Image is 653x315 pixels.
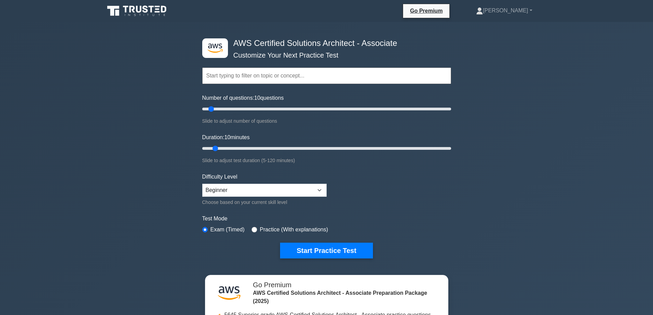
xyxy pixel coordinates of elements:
label: Difficulty Level [202,173,238,181]
input: Start typing to filter on topic or concept... [202,68,451,84]
div: Slide to adjust number of questions [202,117,451,125]
span: 10 [224,134,230,140]
label: Number of questions: questions [202,94,284,102]
label: Duration: minutes [202,133,250,142]
span: 10 [254,95,261,101]
label: Practice (With explanations) [260,226,328,234]
a: Go Premium [406,7,447,15]
div: Choose based on your current skill level [202,198,327,206]
a: [PERSON_NAME] [460,4,549,17]
h4: AWS Certified Solutions Architect - Associate [231,38,418,48]
label: Test Mode [202,215,451,223]
div: Slide to adjust test duration (5-120 minutes) [202,156,451,165]
label: Exam (Timed) [210,226,245,234]
button: Start Practice Test [280,243,373,258]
